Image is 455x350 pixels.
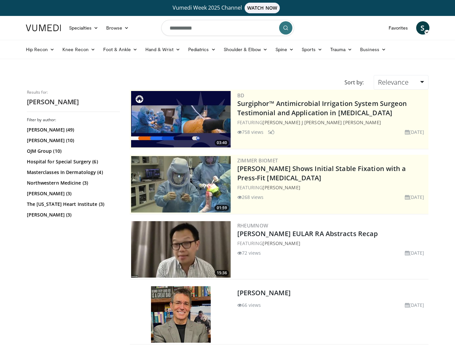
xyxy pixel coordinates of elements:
a: The [US_STATE] Heart Institute (3) [27,201,118,208]
li: [DATE] [405,129,424,135]
p: Results for: [27,90,120,95]
a: Zimmer Biomet [237,157,278,164]
a: [PERSON_NAME] EULAR RA Abstracts Recap [237,229,378,238]
a: Relevance [374,75,428,90]
a: Vumedi Week 2025 ChannelWATCH NOW [27,3,428,13]
a: [PERSON_NAME] (3) [27,212,118,218]
a: [PERSON_NAME] Shows Initial Stable Fixation with a Press-Fit [MEDICAL_DATA] [237,164,406,182]
li: 758 views [237,129,264,135]
span: 01:59 [215,205,229,211]
a: 15:36 [131,221,231,278]
li: 5 [268,129,274,135]
a: [PERSON_NAME] [263,240,300,246]
a: [PERSON_NAME] J [PERSON_NAME] [PERSON_NAME] [263,119,381,126]
a: BD [237,92,245,99]
a: Sports [298,43,326,56]
img: 6bc46ad6-b634-4876-a934-24d4e08d5fac.300x170_q85_crop-smart_upscale.jpg [131,156,231,213]
h2: [PERSON_NAME] [27,98,120,106]
a: Surgiphor™ Antimicrobial Irrigation System Surgeon Testimonial and Application in [MEDICAL_DATA] [237,99,407,117]
a: Masterclasses In Dermatology (4) [27,169,118,176]
a: [PERSON_NAME] [237,288,291,297]
a: Foot & Ankle [99,43,141,56]
li: 66 views [237,302,261,308]
input: Search topics, interventions [161,20,294,36]
a: [PERSON_NAME] (49) [27,127,118,133]
a: [PERSON_NAME] [263,184,300,191]
span: 15:36 [215,270,229,276]
a: Pediatrics [184,43,220,56]
a: [PERSON_NAME] (3) [27,190,118,197]
a: Spine [271,43,298,56]
a: Northwestern Medicine (3) [27,180,118,186]
a: Hip Recon [22,43,59,56]
a: Hospital for Special Surgery (6) [27,158,118,165]
li: [DATE] [405,249,424,256]
li: 72 views [237,249,261,256]
a: Hand & Wrist [141,43,184,56]
a: 03:40 [131,91,231,147]
a: OJM Group (10) [27,148,118,154]
a: Knee Recon [58,43,99,56]
img: VuMedi Logo [26,25,61,31]
a: Browse [102,21,133,35]
img: ca728390-ce63-4ab5-a773-d6adf0932abf.300x170_q85_crop-smart_upscale.jpg [131,221,231,278]
a: 01:59 [131,156,231,213]
a: RheumNow [237,222,268,229]
span: 03:40 [215,140,229,146]
div: FEATURING [237,119,427,126]
a: Trauma [326,43,356,56]
a: [PERSON_NAME] (10) [27,137,118,144]
a: S [416,21,429,35]
div: FEATURING [237,184,427,191]
span: WATCH NOW [245,3,280,13]
h3: Filter by author: [27,117,120,123]
img: Dr. David L. Katz [151,286,211,343]
li: [DATE] [405,302,424,308]
div: Sort by: [340,75,369,90]
a: Shoulder & Elbow [220,43,271,56]
a: Favorites [385,21,412,35]
img: 70422da6-974a-44ac-bf9d-78c82a89d891.300x170_q85_crop-smart_upscale.jpg [131,91,231,147]
li: 268 views [237,194,264,201]
a: Specialties [65,21,103,35]
div: FEATURING [237,240,427,247]
li: [DATE] [405,194,424,201]
a: Business [356,43,390,56]
span: Relevance [378,78,409,87]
